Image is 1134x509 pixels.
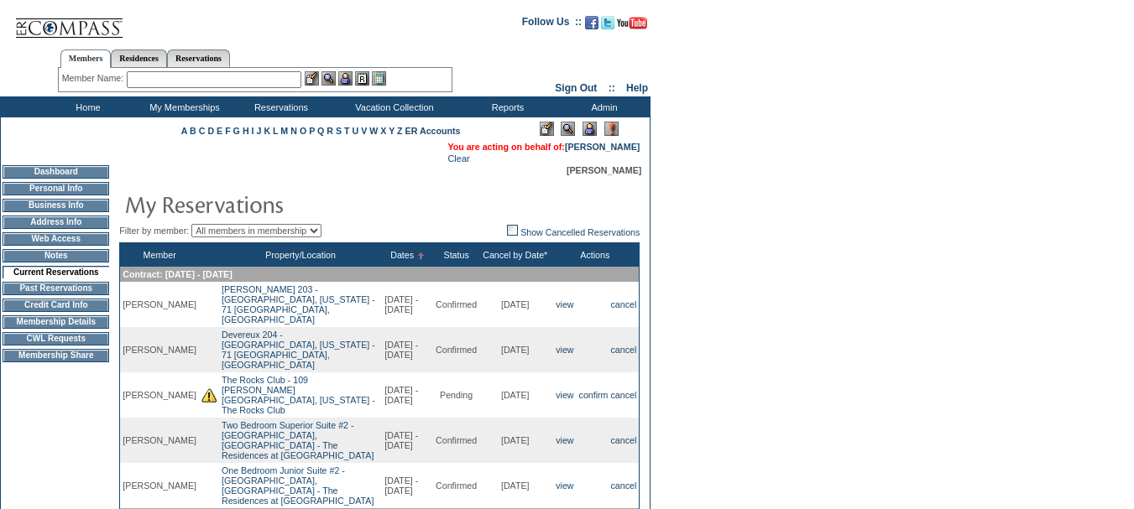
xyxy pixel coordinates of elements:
[382,463,433,508] td: [DATE] - [DATE]
[479,418,551,463] td: [DATE]
[222,375,375,415] a: The Rocks Club - 109 [PERSON_NAME][GEOGRAPHIC_DATA], [US_STATE] - The Rocks Club
[405,126,461,136] a: ER Accounts
[3,182,109,195] td: Personal Info
[617,17,647,29] img: Subscribe to our YouTube Channel
[3,216,109,229] td: Address Info
[380,126,386,136] a: X
[217,126,222,136] a: E
[447,153,469,164] a: Clear
[555,82,597,94] a: Sign Out
[222,465,374,506] a: One Bedroom Junior Suite #2 -[GEOGRAPHIC_DATA], [GEOGRAPHIC_DATA] - The Residences at [GEOGRAPHIC...
[369,126,378,136] a: W
[167,49,230,67] a: Reservations
[457,96,554,117] td: Reports
[222,330,375,370] a: Devereux 204 -[GEOGRAPHIC_DATA], [US_STATE] - 71 [GEOGRAPHIC_DATA], [GEOGRAPHIC_DATA]
[554,96,651,117] td: Admin
[567,165,641,175] span: [PERSON_NAME]
[134,96,231,117] td: My Memberships
[199,126,206,136] a: C
[338,71,353,86] img: Impersonate
[222,420,374,460] a: Two Bedroom Superior Suite #2 -[GEOGRAPHIC_DATA], [GEOGRAPHIC_DATA] - The Residences at [GEOGRAPH...
[305,71,319,86] img: b_edit.gif
[300,126,306,136] a: O
[3,349,109,362] td: Membership Share
[585,16,598,29] img: Become our fan on Facebook
[433,327,479,372] td: Confirmed
[414,252,425,259] img: Ascending
[243,126,249,136] a: H
[372,71,386,86] img: b_calculator.gif
[14,4,123,39] img: Compass Home
[252,126,254,136] a: I
[231,96,327,117] td: Reservations
[611,345,637,355] a: cancel
[3,299,109,312] td: Credit Card Info
[551,243,640,267] th: Actions
[382,282,433,327] td: [DATE] - [DATE]
[355,71,369,86] img: Reservations
[382,418,433,463] td: [DATE] - [DATE]
[382,372,433,418] td: [DATE] - [DATE]
[556,390,573,400] a: view
[479,463,551,508] td: [DATE]
[601,16,614,29] img: Follow us on Twitter
[60,49,112,68] a: Members
[111,49,167,67] a: Residences
[233,126,240,136] a: G
[321,71,336,86] img: View
[3,266,109,278] td: Current Reservations
[120,463,199,508] td: [PERSON_NAME]
[433,282,479,327] td: Confirmed
[309,126,315,136] a: P
[62,71,127,86] div: Member Name:
[3,282,109,295] td: Past Reservations
[317,126,324,136] a: Q
[611,299,637,309] a: cancel
[507,225,518,236] img: chk_off.JPG
[353,126,359,136] a: U
[361,126,367,136] a: V
[124,187,460,221] img: pgTtlMyReservations.gif
[120,372,199,418] td: [PERSON_NAME]
[119,226,189,236] span: Filter by member:
[3,332,109,345] td: CWL Requests
[390,250,414,260] a: Dates
[120,282,199,327] td: [PERSON_NAME]
[540,122,554,136] img: Edit Mode
[611,480,637,491] a: cancel
[256,126,261,136] a: J
[280,126,288,136] a: M
[433,418,479,463] td: Confirmed
[483,250,547,260] a: Cancel by Date*
[382,327,433,372] td: [DATE] - [DATE]
[579,390,609,400] a: confirm
[120,418,199,463] td: [PERSON_NAME]
[611,435,637,445] a: cancel
[3,232,109,246] td: Web Access
[120,327,199,372] td: [PERSON_NAME]
[265,250,336,260] a: Property/Location
[222,284,375,325] a: [PERSON_NAME] 203 -[GEOGRAPHIC_DATA], [US_STATE] - 71 [GEOGRAPHIC_DATA], [GEOGRAPHIC_DATA]
[556,480,573,491] a: view
[144,250,176,260] a: Member
[479,372,551,418] td: [DATE]
[611,390,637,400] a: cancel
[3,315,109,329] td: Membership Details
[290,126,297,136] a: N
[3,249,109,262] td: Notes
[3,199,109,212] td: Business Info
[556,299,573,309] a: view
[444,250,469,260] a: Status
[583,122,597,136] img: Impersonate
[207,126,214,136] a: D
[344,126,350,136] a: T
[585,21,598,31] a: Become our fan on Facebook
[336,126,342,136] a: S
[327,126,333,136] a: R
[225,126,231,136] a: F
[507,227,640,237] a: Show Cancelled Reservations
[433,372,479,418] td: Pending
[433,463,479,508] td: Confirmed
[556,345,573,355] a: view
[522,14,582,34] td: Follow Us ::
